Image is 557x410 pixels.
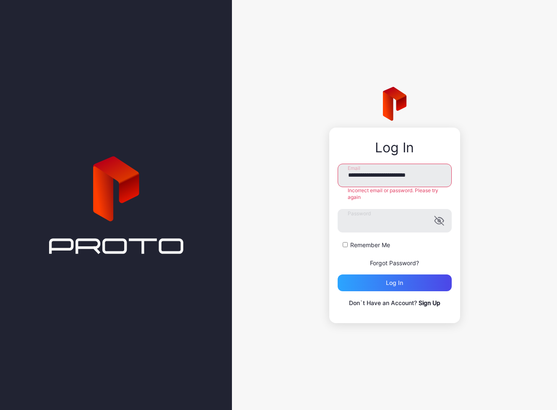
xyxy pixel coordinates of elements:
div: Incorrect email or password. Please try again [338,187,452,201]
label: Remember Me [350,241,390,249]
a: Sign Up [419,299,440,306]
div: Log In [338,140,452,155]
a: Forgot Password? [370,259,419,266]
button: Log in [338,274,452,291]
p: Don`t Have an Account? [338,298,452,308]
div: Log in [386,279,403,286]
button: Password [434,216,444,226]
input: Password [338,209,452,232]
input: Email [338,164,452,187]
